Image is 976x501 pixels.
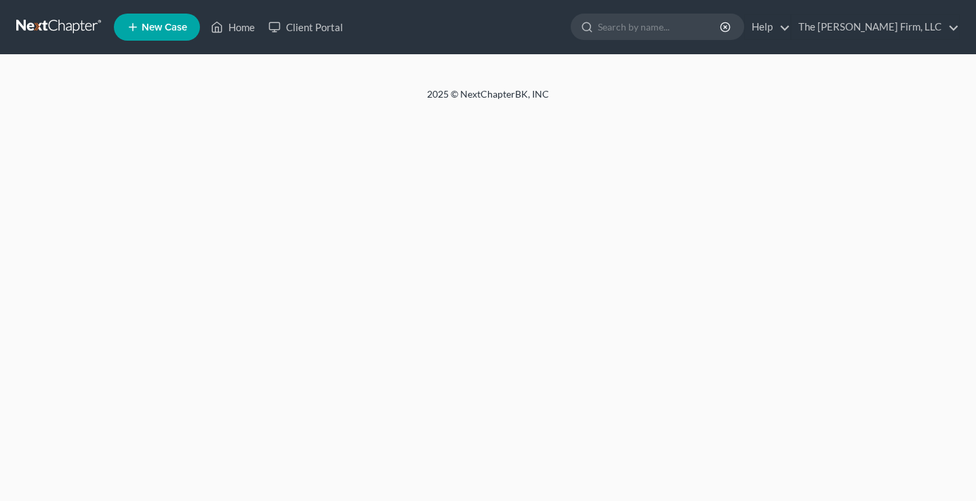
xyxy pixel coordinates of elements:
[102,87,874,112] div: 2025 © NextChapterBK, INC
[204,15,262,39] a: Home
[142,22,187,33] span: New Case
[262,15,350,39] a: Client Portal
[598,14,722,39] input: Search by name...
[792,15,959,39] a: The [PERSON_NAME] Firm, LLC
[745,15,790,39] a: Help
